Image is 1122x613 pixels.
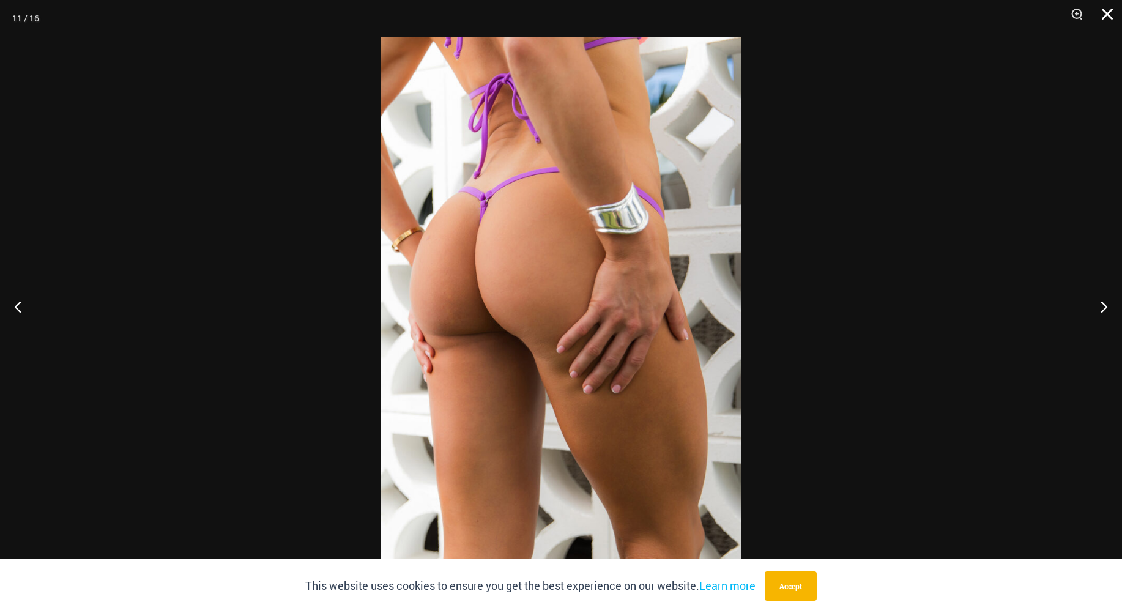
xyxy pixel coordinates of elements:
[765,571,817,601] button: Accept
[12,9,39,28] div: 11 / 16
[699,578,756,593] a: Learn more
[381,37,741,576] img: Wild Card Neon Bliss 312 Top 457 Micro 05
[305,577,756,595] p: This website uses cookies to ensure you get the best experience on our website.
[1076,276,1122,337] button: Next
